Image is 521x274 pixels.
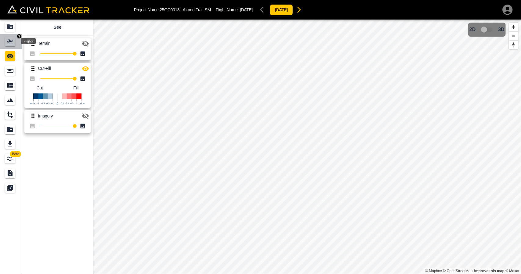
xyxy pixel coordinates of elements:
[7,5,89,14] img: Civil Tracker
[270,4,293,16] button: [DATE]
[509,23,518,31] button: Zoom in
[505,269,519,273] a: Maxar
[93,20,521,274] canvas: Map
[498,27,505,32] span: 3D
[509,31,518,40] button: Zoom out
[443,269,473,273] a: OpenStreetMap
[469,27,476,32] span: 2D
[216,7,253,12] p: Flight Name:
[425,269,442,273] a: Mapbox
[240,7,253,12] span: [DATE]
[474,269,505,273] a: Map feedback
[21,38,36,44] div: Flights
[134,7,211,12] p: Project Name: 25GC0013 - Airport Trail-SM
[509,40,518,49] button: Reset bearing to north
[478,24,496,35] span: 3D model not uploaded yet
